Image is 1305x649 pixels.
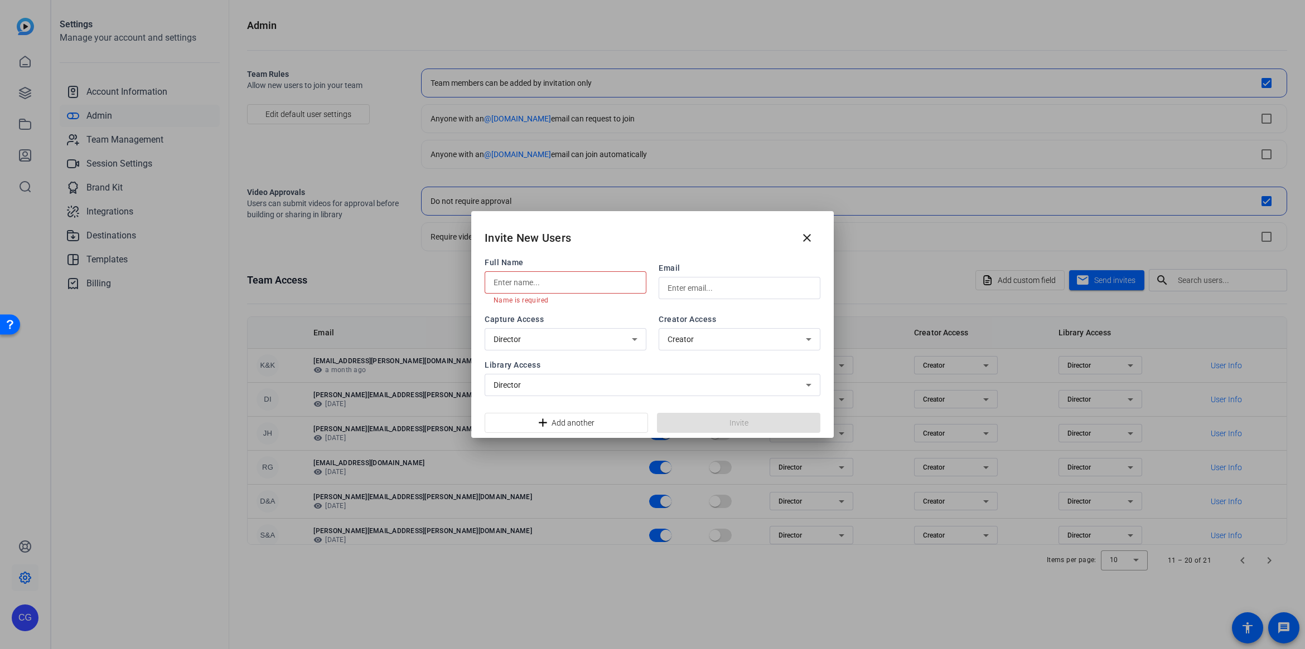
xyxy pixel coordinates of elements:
[536,416,547,430] mat-icon: add
[485,413,648,433] button: Add another
[494,294,637,305] mat-error: Name is required
[668,335,694,344] span: Creator
[659,314,820,325] span: Creator Access
[485,314,646,325] span: Capture Access
[668,281,811,295] input: Enter email...
[659,262,820,274] span: Email
[485,229,571,247] h2: Invite New Users
[494,276,637,289] input: Enter name...
[552,412,594,433] span: Add another
[485,257,646,268] span: Full Name
[800,231,814,245] mat-icon: close
[485,359,820,370] span: Library Access
[494,335,521,344] span: Director
[494,380,521,389] span: Director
